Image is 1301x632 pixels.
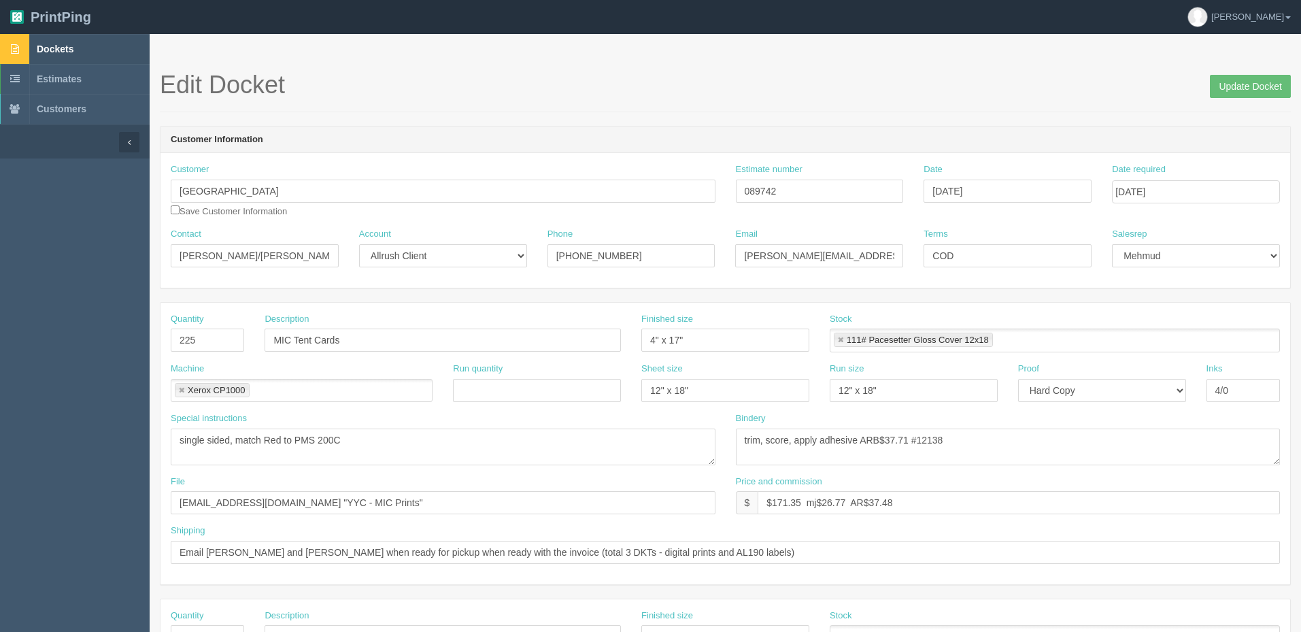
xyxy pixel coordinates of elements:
[735,228,758,241] label: Email
[924,228,947,241] label: Terms
[924,163,942,176] label: Date
[830,610,852,622] label: Stock
[830,313,852,326] label: Stock
[171,363,204,376] label: Machine
[171,610,203,622] label: Quantity
[736,476,822,488] label: Price and commission
[1206,363,1223,376] label: Inks
[160,127,1290,154] header: Customer Information
[1112,163,1166,176] label: Date required
[847,335,989,344] div: 111# Pacesetter Gloss Cover 12x18
[1112,228,1147,241] label: Salesrep
[37,44,73,54] span: Dockets
[736,412,766,425] label: Bindery
[171,180,715,203] input: Enter customer name
[265,313,309,326] label: Description
[265,610,309,622] label: Description
[171,412,247,425] label: Special instructions
[171,163,209,176] label: Customer
[171,429,715,465] textarea: single sided, match Red to PMS 200C
[641,363,683,376] label: Sheet size
[171,313,203,326] label: Quantity
[453,363,503,376] label: Run quantity
[1188,7,1207,27] img: avatar_default-7531ab5dedf162e01f1e0bb0964e6a185e93c5c22dfe317fb01d7f8cd2b1632c.jpg
[736,429,1281,465] textarea: trim, score, apply adhesive ARB$37.71 #12138
[547,228,573,241] label: Phone
[736,163,802,176] label: Estimate number
[736,491,758,514] div: $
[830,363,864,376] label: Run size
[1018,363,1039,376] label: Proof
[359,228,391,241] label: Account
[37,73,82,84] span: Estimates
[171,525,205,537] label: Shipping
[37,103,86,114] span: Customers
[1210,75,1291,98] input: Update Docket
[10,10,24,24] img: logo-3e63b451c926e2ac314895c53de4908e5d424f24456219fb08d385ab2e579770.png
[171,163,715,218] div: Save Customer Information
[641,313,693,326] label: Finished size
[641,610,693,622] label: Finished size
[160,71,1291,99] h1: Edit Docket
[188,386,246,395] div: Xerox CP1000
[171,228,201,241] label: Contact
[171,476,185,488] label: File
